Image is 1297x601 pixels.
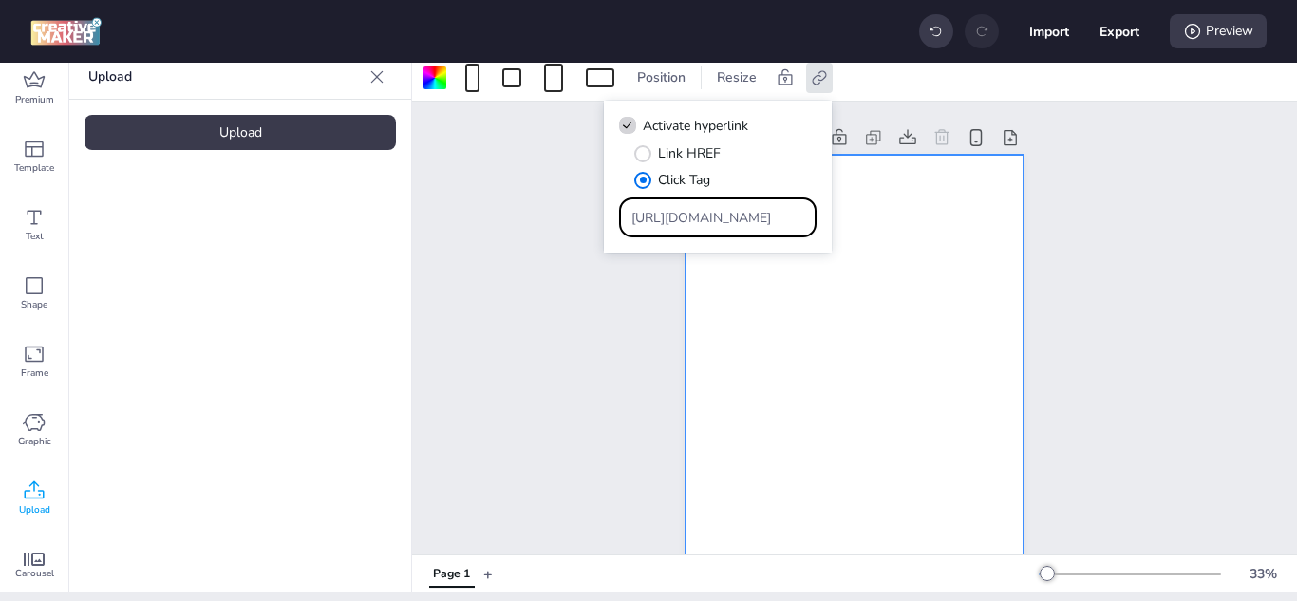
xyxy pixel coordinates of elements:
[26,229,44,244] span: Text
[658,170,710,190] span: Click Tag
[483,557,493,591] button: +
[21,297,47,312] span: Shape
[19,502,50,517] span: Upload
[643,116,748,136] span: Activate hyperlink
[631,208,805,228] input: Type URL
[433,566,470,583] div: Page 1
[15,566,54,581] span: Carousel
[1100,11,1139,51] button: Export
[14,160,54,176] span: Template
[30,17,102,46] img: logo Creative Maker
[420,557,483,591] div: Tabs
[88,54,362,100] p: Upload
[1170,14,1267,48] div: Preview
[21,366,48,381] span: Frame
[18,434,51,449] span: Graphic
[713,67,761,87] span: Resize
[633,67,689,87] span: Position
[1240,564,1286,584] div: 33 %
[15,92,54,107] span: Premium
[85,115,396,150] div: Upload
[1029,11,1069,51] button: Import
[658,143,721,163] span: Link HREF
